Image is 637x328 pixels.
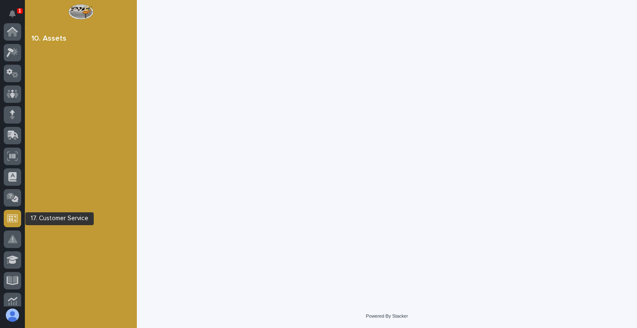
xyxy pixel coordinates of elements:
button: users-avatar [4,306,21,324]
div: 10. Assets [32,34,66,44]
button: Notifications [4,5,21,22]
a: Powered By Stacker [366,313,408,318]
p: 1 [18,8,21,14]
div: Notifications1 [10,10,21,23]
img: Workspace Logo [68,4,93,19]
